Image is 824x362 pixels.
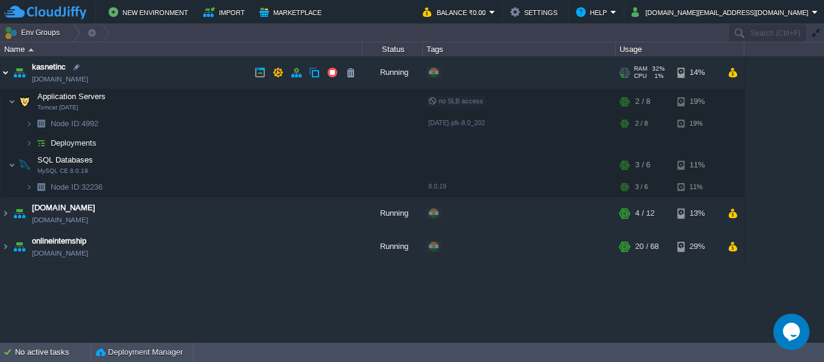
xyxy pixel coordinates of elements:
[36,92,107,101] a: Application ServersTomcat [DATE]
[25,114,33,133] img: AMDAwAAAACH5BAEAAAAALAAAAAABAAEAAAICRAEAOw==
[677,56,717,89] div: 14%
[1,42,362,56] div: Name
[428,119,485,126] span: [DATE]-jdk-8.0_202
[15,343,90,362] div: No active tasks
[423,42,615,56] div: Tags
[4,24,64,41] button: Env Groups
[677,114,717,133] div: 19%
[25,134,33,152] img: AMDAwAAAACH5BAEAAAAALAAAAAABAAEAAAICRAEAOw==
[32,61,66,73] a: kasnetinc
[1,56,10,89] img: AMDAwAAAACH5BAEAAAAALAAAAAABAAEAAAICRAEAOw==
[677,153,717,177] div: 11%
[32,235,86,247] a: onlineinternship
[49,138,98,148] a: Deployments
[96,346,183,358] button: Deployment Manager
[36,91,107,102] span: Application Servers
[8,153,16,177] img: AMDAwAAAACH5BAEAAAAALAAAAAABAAEAAAICRAEAOw==
[635,114,648,133] div: 2 / 8
[1,197,10,230] img: AMDAwAAAACH5BAEAAAAALAAAAAABAAEAAAICRAEAOw==
[363,197,423,230] div: Running
[36,155,95,165] span: SQL Databases
[11,230,28,263] img: AMDAwAAAACH5BAEAAAAALAAAAAABAAEAAAICRAEAOw==
[4,5,86,20] img: CloudJiffy
[49,118,100,129] span: 4992
[203,5,249,19] button: Import
[259,5,325,19] button: Marketplace
[8,89,16,114] img: AMDAwAAAACH5BAEAAAAALAAAAAABAAEAAAICRAEAOw==
[16,153,33,177] img: AMDAwAAAACH5BAEAAAAALAAAAAABAAEAAAICRAEAOw==
[51,119,81,128] span: Node ID:
[677,230,717,263] div: 29%
[635,178,648,196] div: 3 / 6
[37,104,78,111] span: Tomcat [DATE]
[635,89,650,114] div: 2 / 8
[1,230,10,263] img: AMDAwAAAACH5BAEAAAAALAAAAAABAAEAAAICRAEAOw==
[635,153,650,177] div: 3 / 6
[773,314,812,350] iframe: chat widget
[510,5,561,19] button: Settings
[576,5,610,19] button: Help
[632,5,812,19] button: [DOMAIN_NAME][EMAIL_ADDRESS][DOMAIN_NAME]
[32,202,95,214] a: [DOMAIN_NAME]
[49,118,100,129] a: Node ID:4992
[363,42,422,56] div: Status
[652,65,665,73] span: 32%
[32,73,88,85] a: [DOMAIN_NAME]
[11,56,28,89] img: AMDAwAAAACH5BAEAAAAALAAAAAABAAEAAAICRAEAOw==
[28,48,34,51] img: AMDAwAAAACH5BAEAAAAALAAAAAABAAEAAAICRAEAOw==
[32,214,88,226] a: [DOMAIN_NAME]
[33,114,49,133] img: AMDAwAAAACH5BAEAAAAALAAAAAABAAEAAAICRAEAOw==
[635,230,659,263] div: 20 / 68
[37,167,88,175] span: MySQL CE 8.0.19
[677,178,717,196] div: 11%
[32,247,88,259] a: [DOMAIN_NAME]
[49,182,104,192] a: Node ID:32236
[635,197,654,230] div: 4 / 12
[616,42,744,56] div: Usage
[363,56,423,89] div: Running
[51,183,81,192] span: Node ID:
[16,89,33,114] img: AMDAwAAAACH5BAEAAAAALAAAAAABAAEAAAICRAEAOw==
[428,183,446,190] span: 8.0.19
[651,73,664,80] span: 1%
[634,65,647,73] span: RAM
[49,182,104,192] span: 32236
[109,5,192,19] button: New Environment
[423,5,489,19] button: Balance ₹0.00
[634,73,647,80] span: CPU
[11,197,28,230] img: AMDAwAAAACH5BAEAAAAALAAAAAABAAEAAAICRAEAOw==
[33,134,49,152] img: AMDAwAAAACH5BAEAAAAALAAAAAABAAEAAAICRAEAOw==
[36,155,95,164] a: SQL DatabasesMySQL CE 8.0.19
[677,89,717,114] div: 19%
[677,197,717,230] div: 13%
[25,178,33,196] img: AMDAwAAAACH5BAEAAAAALAAAAAABAAEAAAICRAEAOw==
[363,230,423,263] div: Running
[33,178,49,196] img: AMDAwAAAACH5BAEAAAAALAAAAAABAAEAAAICRAEAOw==
[428,97,483,105] span: no SLB access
